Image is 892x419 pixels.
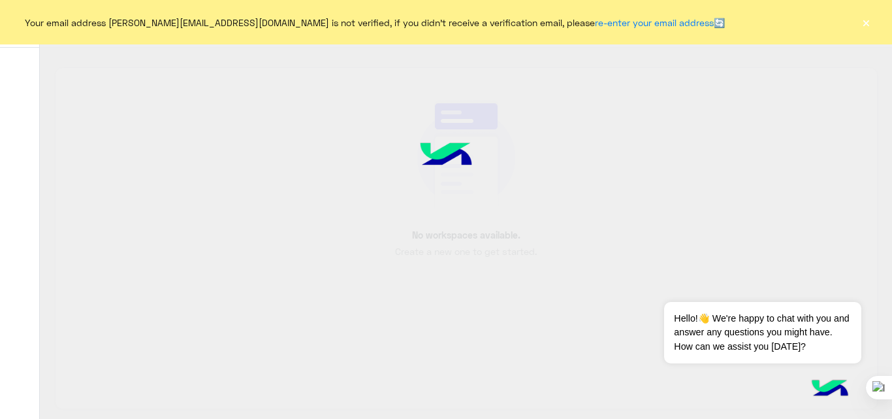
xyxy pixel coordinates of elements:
[664,302,861,363] span: Hello!👋 We're happy to chat with you and answer any questions you might have. How can we assist y...
[595,17,714,28] a: re-enter your email address
[859,16,872,29] button: ×
[397,124,495,189] img: hulul-logo.png
[25,16,725,29] span: Your email address [PERSON_NAME][EMAIL_ADDRESS][DOMAIN_NAME] is not verified, if you didn't recei...
[807,367,853,412] img: hulul-logo.png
